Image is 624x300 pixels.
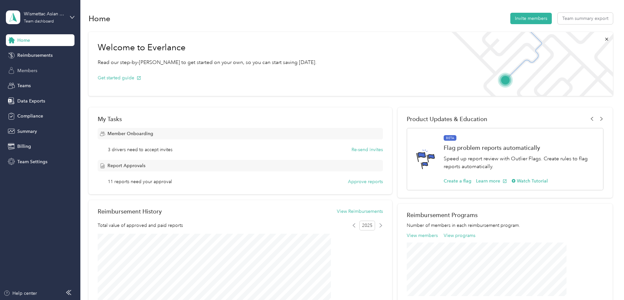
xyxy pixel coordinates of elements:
span: 11 reports need your approval [108,178,172,185]
h1: Flag problem reports automatically [444,144,596,151]
button: Help center [4,290,37,297]
span: Billing [17,143,31,150]
span: 2025 [359,221,375,230]
button: Approve reports [348,178,383,185]
div: Wismettac Asian Foods [24,10,65,17]
button: Create a flag [444,178,471,184]
h1: Home [89,15,110,22]
div: Team dashboard [24,20,54,24]
span: BETA [444,135,456,141]
button: Watch Tutorial [512,178,548,184]
button: View programs [444,232,475,239]
p: Speed up report review with Outlier Flags. Create rules to flag reports automatically. [444,155,596,171]
p: Number of members in each reimbursement program. [407,222,603,229]
button: Invite members [510,13,552,24]
span: 3 drivers need to accept invites [108,146,172,153]
span: Team Settings [17,158,47,165]
span: Data Exports [17,98,45,104]
img: Welcome to everlance [445,32,613,96]
button: View members [407,232,438,239]
span: Total value of approved and paid reports [98,222,183,229]
button: Get started guide [98,74,141,81]
button: View Reimbursements [337,208,383,215]
div: My Tasks [98,116,383,122]
span: Member Onboarding [107,130,153,137]
span: Members [17,67,37,74]
span: Product Updates & Education [407,116,487,122]
h1: Welcome to Everlance [98,42,317,53]
span: Report Approvals [107,162,145,169]
iframe: Everlance-gr Chat Button Frame [587,263,624,300]
span: Reimbursements [17,52,53,59]
span: Summary [17,128,37,135]
button: Re-send invites [352,146,383,153]
span: Compliance [17,113,43,119]
button: Team summary export [558,13,613,24]
span: Teams [17,82,31,89]
button: Learn more [476,178,507,184]
p: Read our step-by-[PERSON_NAME] to get started on your own, so you can start saving [DATE]. [98,58,317,67]
h2: Reimbursement History [98,208,162,215]
h2: Reimbursement Programs [407,212,603,218]
span: Home [17,37,30,44]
